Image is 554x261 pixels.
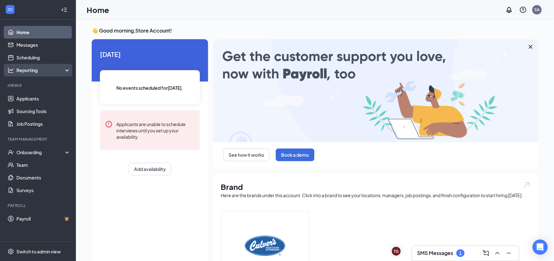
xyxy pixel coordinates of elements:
[492,248,502,258] button: ChevronUp
[16,67,71,73] div: Reporting
[92,27,538,34] h3: 👋 Good morning, Store Account !
[16,105,71,118] a: Sourcing Tools
[223,149,269,161] button: See how it works
[100,49,200,59] span: [DATE]
[8,248,14,255] svg: Settings
[532,240,548,255] div: Open Intercom Messenger
[16,212,71,225] a: PayrollCrown
[16,149,65,155] div: Onboarding
[117,84,183,91] span: No events scheduled for [DATE] .
[481,248,491,258] button: ComposeMessage
[105,120,113,128] svg: Error
[16,171,71,184] a: Documents
[394,249,399,254] div: TG
[16,26,71,39] a: Home
[61,7,67,13] svg: Collapse
[16,118,71,130] a: Job Postings
[8,83,69,88] div: Hiring
[8,67,14,73] svg: Analysis
[87,4,109,15] h1: Home
[16,184,71,197] a: Surveys
[7,6,13,13] svg: WorkstreamLogo
[116,120,195,140] div: Applicants are unable to schedule interviews until you set up your availability.
[221,181,531,192] h1: Brand
[213,39,538,142] img: payroll-large.gif
[519,6,527,14] svg: QuestionInfo
[16,39,71,51] a: Messages
[16,92,71,105] a: Applicants
[16,51,71,64] a: Scheduling
[8,149,14,155] svg: UserCheck
[221,192,531,198] div: Here are the brands under this account. Click into a brand to see your locations, managers, job p...
[494,249,501,257] svg: ChevronUp
[459,251,462,256] div: 1
[417,250,453,257] h3: SMS Messages
[504,248,514,258] button: Minimize
[482,249,490,257] svg: ComposeMessage
[527,43,534,51] svg: Cross
[505,249,513,257] svg: Minimize
[505,6,513,14] svg: Notifications
[8,137,69,142] div: Team Management
[16,159,71,171] a: Team
[16,248,61,255] div: Switch to admin view
[276,149,314,161] button: Book a demo
[129,163,171,175] button: Add availability
[8,203,69,208] div: Payroll
[534,7,539,12] div: SA
[522,181,531,189] img: open.6027fd2a22e1237b5b06.svg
